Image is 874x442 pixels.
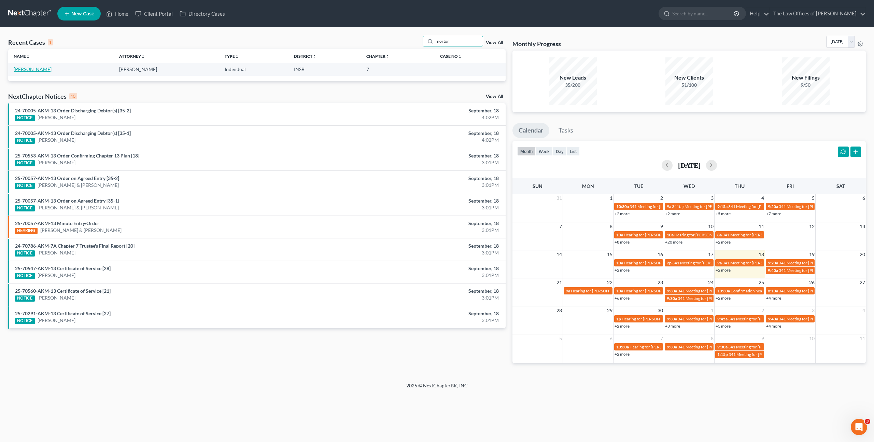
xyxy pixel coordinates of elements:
div: September, 18 [342,197,499,204]
span: 18 [758,250,765,259]
span: 9:40a [768,316,778,321]
div: 3:01PM [342,159,499,166]
span: 10a [667,232,674,237]
span: 24 [707,278,714,287]
button: week [536,147,553,156]
a: The Law Offices of [PERSON_NAME] [770,8,865,20]
span: Sat [836,183,845,189]
span: Hearing for [PERSON_NAME] [624,232,677,237]
span: 341 Meeting for [PERSON_NAME] [779,260,840,265]
span: 4 [862,306,866,315]
a: View All [486,94,503,99]
span: 2 [761,306,765,315]
span: 17 [707,250,714,259]
div: 3:01PM [342,317,499,324]
td: 7 [361,63,435,75]
div: NOTICE [15,160,35,166]
span: Tue [634,183,643,189]
a: +3 more [665,323,680,329]
span: 10a [616,232,623,237]
a: [PERSON_NAME] [38,294,75,301]
span: 1 [710,306,714,315]
a: +3 more [716,323,731,329]
span: 10 [808,334,815,343]
span: 341 Meeting for [PERSON_NAME] & [PERSON_NAME] [728,316,826,321]
span: 2p [667,260,672,265]
a: +5 more [716,211,731,216]
div: NextChapter Notices [8,92,77,100]
span: 7 [559,222,563,231]
a: Districtunfold_more [294,54,316,59]
button: list [567,147,580,156]
a: 25-70057-AKM-13 Minute Entry/Order [15,220,99,226]
span: 19 [808,250,815,259]
a: [PERSON_NAME] [38,272,75,279]
span: 341 Meeting for [PERSON_NAME] [678,296,739,301]
div: NOTICE [15,250,35,257]
a: +4 more [766,323,781,329]
span: 29 [606,306,613,315]
span: 341 Meeting for [PERSON_NAME] [779,204,840,209]
a: Nameunfold_more [14,54,30,59]
div: 1 [48,39,53,45]
span: 341 Meeting for [PERSON_NAME] [728,344,790,349]
div: NOTICE [15,273,35,279]
span: 26 [808,278,815,287]
iframe: Intercom live chat [851,419,867,435]
span: 341 Meeting for [PERSON_NAME] [779,288,840,293]
span: New Case [71,11,94,16]
div: 51/100 [665,82,713,88]
h2: [DATE] [678,162,701,169]
span: 6 [862,194,866,202]
input: Search by name... [672,7,735,20]
td: INSB [288,63,361,75]
div: Recent Cases [8,38,53,46]
span: 6 [609,334,613,343]
span: 341 Meeting for [PERSON_NAME] [630,204,691,209]
span: 10:30a [616,204,629,209]
span: 8:10a [768,288,778,293]
span: 3 [811,306,815,315]
i: unfold_more [141,55,145,59]
span: 5 [559,334,563,343]
span: 7 [660,334,664,343]
div: September, 18 [342,220,499,227]
span: Wed [683,183,695,189]
span: 11 [859,334,866,343]
div: 2025 © NextChapterBK, INC [242,382,632,395]
td: Individual [219,63,288,75]
span: 9:45a [717,316,728,321]
a: +2 more [716,295,731,301]
span: Sun [533,183,542,189]
span: 16 [657,250,664,259]
span: Thu [735,183,745,189]
div: 35/200 [549,82,597,88]
a: +2 more [615,267,630,273]
a: Typeunfold_more [225,54,239,59]
a: +4 more [766,295,781,301]
a: +20 more [665,239,682,245]
td: [PERSON_NAME] [114,63,219,75]
a: 25-70057-AKM-13 Order on Agreed Entry [35-1] [15,198,119,204]
div: 3:01PM [342,182,499,189]
span: 27 [859,278,866,287]
span: 9:20a [768,204,778,209]
a: Calendar [512,123,549,138]
span: Mon [582,183,594,189]
div: NOTICE [15,295,35,302]
span: 8 [609,222,613,231]
span: 9:15a [717,204,728,209]
span: 21 [556,278,563,287]
span: Hearing for [PERSON_NAME] & [PERSON_NAME] [622,316,711,321]
span: 25 [758,278,765,287]
div: NOTICE [15,318,35,324]
div: 4:02PM [342,114,499,121]
span: 8a [717,232,722,237]
a: [PERSON_NAME] [38,159,75,166]
div: HEARING [15,228,38,234]
span: 341 Meeting for [PERSON_NAME] & [PERSON_NAME] [728,204,826,209]
i: unfold_more [26,55,30,59]
span: 13 [859,222,866,231]
div: 3:01PM [342,227,499,234]
span: 9:30a [667,296,677,301]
